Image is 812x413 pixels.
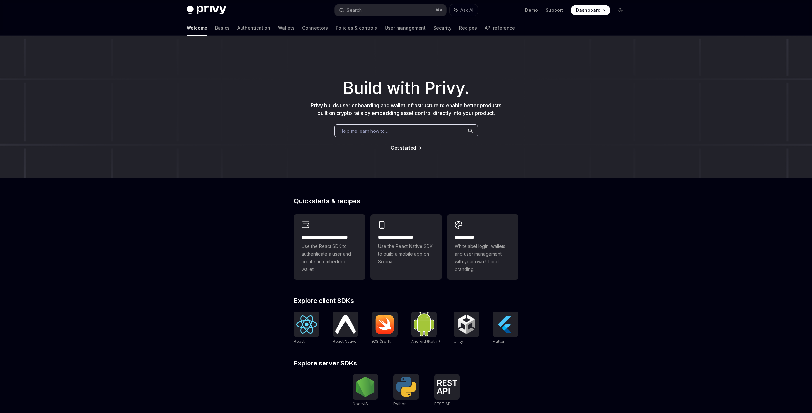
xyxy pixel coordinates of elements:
[454,312,479,345] a: UnityUnity
[571,5,610,15] a: Dashboard
[393,374,419,407] a: PythonPython
[434,374,460,407] a: REST APIREST API
[311,102,501,116] span: Privy builds user onboarding and wallet infrastructure to enable better products built on crypto ...
[615,5,626,15] button: Toggle dark mode
[493,339,504,344] span: Flutter
[294,198,360,204] span: Quickstarts & recipes
[237,20,270,36] a: Authentication
[378,243,434,266] span: Use the React Native SDK to build a mobile app on Solana.
[278,20,294,36] a: Wallets
[450,4,478,16] button: Ask AI
[294,297,354,304] span: Explore client SDKs
[340,128,388,134] span: Help me learn how to…
[454,339,463,344] span: Unity
[347,6,365,14] div: Search...
[296,315,317,334] img: React
[336,20,377,36] a: Policies & controls
[335,315,356,333] img: React Native
[433,20,451,36] a: Security
[372,312,398,345] a: iOS (Swift)iOS (Swift)
[187,20,207,36] a: Welcome
[576,7,600,13] span: Dashboard
[456,314,477,334] img: Unity
[437,380,457,394] img: REST API
[436,8,443,13] span: ⌘ K
[459,20,477,36] a: Recipes
[375,315,395,334] img: iOS (Swift)
[414,312,434,336] img: Android (Kotlin)
[525,7,538,13] a: Demo
[434,402,451,406] span: REST API
[385,20,426,36] a: User management
[447,214,518,280] a: **** *****Whitelabel login, wallets, and user management with your own UI and branding.
[333,312,358,345] a: React NativeReact Native
[353,402,368,406] span: NodeJS
[302,20,328,36] a: Connectors
[353,374,378,407] a: NodeJSNodeJS
[294,339,305,344] span: React
[546,7,563,13] a: Support
[391,145,416,151] a: Get started
[187,6,226,15] img: dark logo
[411,312,440,345] a: Android (Kotlin)Android (Kotlin)
[460,7,473,13] span: Ask AI
[396,377,416,397] img: Python
[485,20,515,36] a: API reference
[343,82,469,94] span: Build with Privy.
[355,377,376,397] img: NodeJS
[215,20,230,36] a: Basics
[302,243,358,273] span: Use the React SDK to authenticate a user and create an embedded wallet.
[411,339,440,344] span: Android (Kotlin)
[455,243,511,273] span: Whitelabel login, wallets, and user management with your own UI and branding.
[393,402,406,406] span: Python
[333,339,357,344] span: React Native
[294,312,319,345] a: ReactReact
[495,314,516,334] img: Flutter
[335,4,446,16] button: Search...⌘K
[372,339,392,344] span: iOS (Swift)
[370,214,442,280] a: **** **** **** ***Use the React Native SDK to build a mobile app on Solana.
[294,360,357,366] span: Explore server SDKs
[493,312,518,345] a: FlutterFlutter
